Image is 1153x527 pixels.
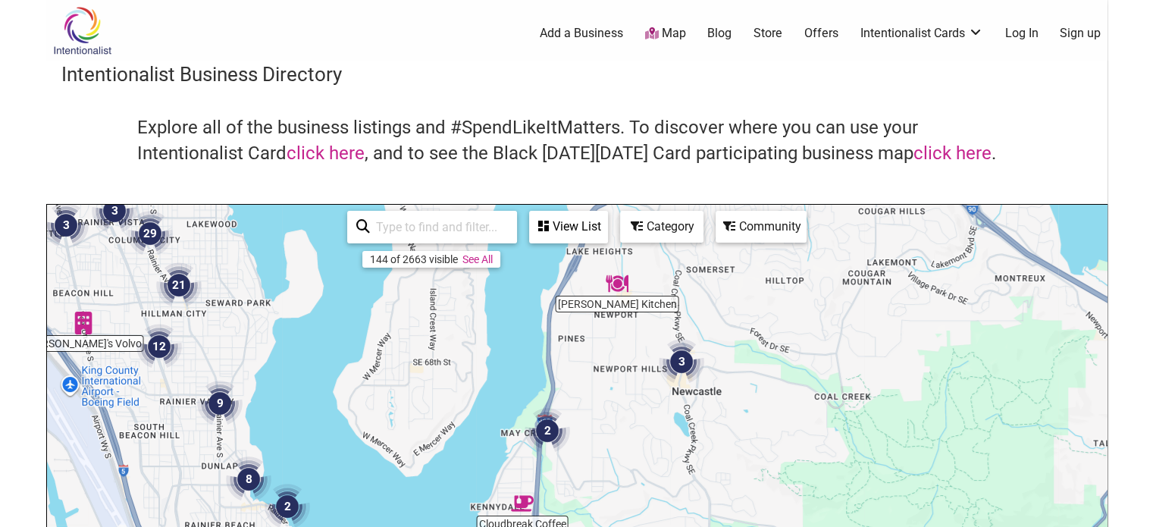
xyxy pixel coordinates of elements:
div: 29 [121,205,179,262]
div: Type to search and filter [347,211,517,243]
div: 2 [519,402,576,460]
div: 144 of 2663 visible [370,253,458,265]
div: 9 [191,375,249,432]
div: View List [531,212,606,241]
h3: Intentionalist Business Directory [61,61,1092,88]
h4: Explore all of the business listings and #SpendLikeItMatters. To discover where you can use your ... [137,115,1017,166]
div: 21 [150,256,208,314]
div: 3 [653,333,710,391]
a: click here [287,143,365,164]
input: Type to find and filter... [370,212,508,242]
a: Sign up [1060,25,1101,42]
a: Add a Business [540,25,623,42]
div: Category [622,212,702,241]
div: Terry's Kitchen [600,266,634,301]
a: Map [644,25,685,42]
div: Community [717,212,805,241]
div: Larry's Volvo [66,306,101,340]
div: See a list of the visible businesses [529,211,608,243]
a: Intentionalist Cards [860,25,983,42]
div: 8 [220,450,277,508]
div: Filter by Community [716,211,807,243]
a: See All [462,253,493,265]
a: Offers [804,25,838,42]
a: Blog [707,25,732,42]
div: 3 [37,196,95,254]
a: Log In [1004,25,1038,42]
img: Intentionalist [46,6,118,55]
a: click here [913,143,992,164]
div: Filter by category [620,211,703,243]
div: 3 [86,182,143,240]
a: Store [754,25,782,42]
div: Cloudbreak Coffee [505,486,540,521]
div: 12 [130,318,188,375]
